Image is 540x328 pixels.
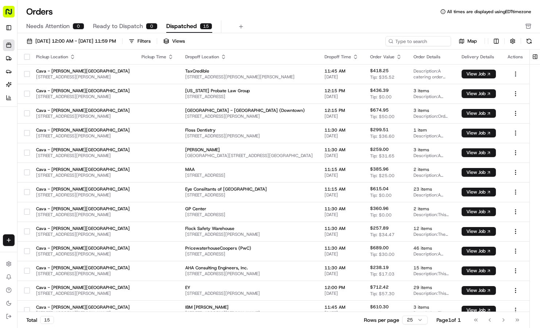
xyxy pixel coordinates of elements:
span: Description: The order includes a variety of CAVA items such as Pita Chips + Dip, Chicken + Rice,... [413,231,450,237]
span: [STREET_ADDRESS][PERSON_NAME] [185,310,313,316]
div: Delivery Details [462,54,496,60]
span: [STREET_ADDRESS][PERSON_NAME] [36,172,130,178]
span: Cava - [PERSON_NAME][GEOGRAPHIC_DATA] [36,226,130,231]
div: Total [26,316,54,324]
button: View Job [462,207,496,216]
a: View Job [462,307,496,313]
a: View Job [462,229,496,234]
span: $436.39 [370,87,389,93]
span: Description: A catering order for 10 people, including a Group Bowl Bar with grilled chicken, a F... [413,153,450,159]
span: Description: This catering order includes 7x CHICKEN + RICE, 7x GRILLED CHICKEN + VEGETABLES, and... [413,271,450,277]
a: View Job [462,110,496,116]
a: View Job [462,130,496,136]
span: Cava - [PERSON_NAME][GEOGRAPHIC_DATA] [36,186,130,192]
span: Tip: $25.00 [370,173,395,179]
span: Tip: $57.30 [370,291,395,297]
span: [PERSON_NAME] [185,147,313,153]
span: [STREET_ADDRESS][PERSON_NAME] [36,192,130,198]
span: Cava - [PERSON_NAME][GEOGRAPHIC_DATA] [36,265,130,271]
span: Cava - [PERSON_NAME][GEOGRAPHIC_DATA] [36,108,130,113]
span: Description: A catering order featuring a Group Bowl Bar with Grilled Steak and another with Hari... [413,94,450,99]
span: 3 items [413,147,450,153]
span: [STREET_ADDRESS][PERSON_NAME] [36,113,130,119]
button: View Job [462,168,496,177]
span: Floss Dentistry [185,127,313,133]
span: Description: A catering order for 20 people, including two Group Bowl Bars with grilled chicken, ... [413,172,450,178]
span: [DATE] [325,133,358,139]
a: View Job [462,169,496,175]
span: Tip: $36.60 [370,133,395,139]
span: Cava - [PERSON_NAME][GEOGRAPHIC_DATA] [36,167,130,172]
h1: Orders [26,6,53,17]
span: $257.89 [370,225,389,231]
span: $615.04 [370,186,389,192]
span: 11:15 AM [325,186,358,192]
span: Tip: $0.00 [370,212,392,218]
button: View Job [462,286,496,295]
button: View Job [462,247,496,255]
span: 11:30 AM [325,226,358,231]
span: 12:00 PM [325,285,358,290]
span: Ready to Dispatch [93,22,143,31]
span: 2 items [413,206,450,212]
span: Cava - [PERSON_NAME][GEOGRAPHIC_DATA] [36,147,130,153]
button: View Job [462,188,496,196]
span: 12:15 PM [325,108,358,113]
div: Pickup Time [141,54,174,60]
div: 0 [73,23,84,30]
button: Views [160,36,188,46]
span: $712.42 [370,284,389,290]
div: 15 [200,23,212,30]
span: 11:45 AM [325,68,358,74]
span: [STREET_ADDRESS][PERSON_NAME] [36,290,130,296]
span: [STREET_ADDRESS][PERSON_NAME] [185,290,313,296]
span: $299.51 [370,127,389,133]
span: [STREET_ADDRESS][PERSON_NAME] [36,74,130,80]
span: Tip: $0.00 [370,94,392,100]
span: [STREET_ADDRESS][PERSON_NAME] [185,113,313,119]
a: View Job [462,288,496,293]
span: Description: A catering order for 25 people, including pita chips and dip, falafel group bowl bar... [413,251,450,257]
span: Cava - [PERSON_NAME][GEOGRAPHIC_DATA] [36,285,130,290]
span: MAA [185,167,313,172]
span: [DATE] [325,231,358,237]
a: View Job [462,209,496,215]
span: 11:30 AM [325,245,358,251]
span: Description: A catering order for 16 people, featuring a Group Bowl Bar with grilled chicken, saf... [413,68,450,80]
span: $610.30 [370,304,389,310]
span: [STREET_ADDRESS][PERSON_NAME] [36,251,130,257]
span: 11:15 AM [325,167,358,172]
span: Description: A catering order for 12 people, featuring a Group Bowl Bar with grilled chicken, saf... [413,133,450,139]
span: IBM [PERSON_NAME] [185,304,313,310]
span: Tip: $50.00 [370,311,395,316]
span: Description: The order includes three group bowl bars: Grilled Chicken, Falafel, and Grilled Stea... [413,310,450,316]
span: Cava - [PERSON_NAME][GEOGRAPHIC_DATA] [36,304,130,310]
div: 15 [40,316,54,324]
span: $385.96 [370,166,389,172]
button: View Job [462,227,496,236]
span: Tip: $30.00 [370,251,395,257]
div: Page 1 of 1 [436,316,461,324]
p: Rows per page [364,316,399,324]
span: 46 items [413,245,450,251]
span: 12:15 PM [325,88,358,94]
span: $418.25 [370,68,389,74]
span: GP Center [185,206,313,212]
span: [STREET_ADDRESS][PERSON_NAME] [185,271,313,277]
span: [STREET_ADDRESS][PERSON_NAME] [36,153,130,159]
span: 29 items [413,285,450,290]
span: 11:30 AM [325,206,358,212]
span: [STREET_ADDRESS] [185,172,313,178]
span: AHA Consulting Engineers, Inc. [185,265,313,271]
button: Refresh [524,36,534,46]
span: [DATE] [325,192,358,198]
span: [DATE] [325,74,358,80]
button: View Job [462,148,496,157]
div: Dropoff Location [185,54,313,60]
span: Needs Attention [26,22,70,31]
span: [STREET_ADDRESS] [185,192,313,198]
span: Flock Safety Warehouse [185,226,313,231]
span: [DATE] [325,212,358,218]
span: Tip: $34.47 [370,232,395,238]
span: 12 items [413,226,450,231]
